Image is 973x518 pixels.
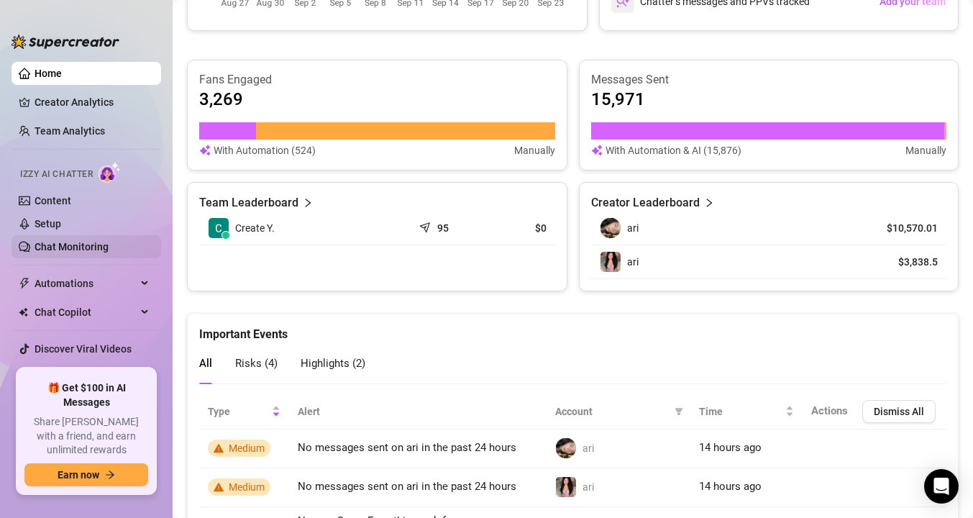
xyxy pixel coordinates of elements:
img: ari [556,438,576,458]
th: Alert [289,394,547,430]
span: Type [208,404,269,419]
article: $0 [493,221,547,235]
article: Manually [514,142,555,158]
span: send [419,219,434,233]
button: Dismiss All [862,400,936,423]
article: Team Leaderboard [199,194,298,212]
span: Chat Copilot [35,301,137,324]
span: warning [214,443,224,453]
span: 🎁 Get $100 in AI Messages [24,381,148,409]
span: arrow-right [105,470,115,480]
a: Setup [35,218,61,230]
span: ari [583,442,594,454]
img: svg%3e [199,142,211,158]
article: Messages Sent [591,72,947,88]
img: AI Chatter [99,162,121,183]
span: right [704,194,714,212]
span: Risks ( 4 ) [235,357,278,370]
span: ari [627,256,639,268]
img: svg%3e [591,142,603,158]
span: filter [672,401,686,422]
span: Medium [229,481,265,493]
span: All [199,357,212,370]
article: Fans Engaged [199,72,555,88]
article: Creator Leaderboard [591,194,700,212]
article: $10,570.01 [872,221,938,235]
span: Earn now [58,469,99,481]
span: ari [627,222,639,234]
span: Izzy AI Chatter [20,168,93,181]
th: Time [690,394,803,430]
span: ari [583,481,594,493]
img: logo-BBDzfeDw.svg [12,35,119,49]
a: Discover Viral Videos [35,343,132,355]
span: No messages sent on ari in the past 24 hours [298,480,516,493]
span: Dismiss All [874,406,924,417]
div: Open Intercom Messenger [924,469,959,504]
span: Medium [229,442,265,454]
span: Account [555,404,669,419]
article: 3,269 [199,88,243,111]
img: ari [600,252,621,272]
a: Content [35,195,71,206]
span: 14 hours ago [699,480,762,493]
span: Create Y. [235,220,275,236]
article: With Automation (524) [214,142,316,158]
article: $3,838.5 [872,255,938,269]
a: Creator Analytics [35,91,150,114]
span: filter [675,407,683,416]
img: ari [600,218,621,238]
img: Chat Copilot [19,307,28,317]
span: warning [214,482,224,492]
article: 15,971 [591,88,645,111]
a: Team Analytics [35,125,105,137]
span: Actions [811,404,848,417]
span: Time [699,404,782,419]
span: 14 hours ago [699,441,762,454]
span: No messages sent on ari in the past 24 hours [298,441,516,454]
article: With Automation & AI (15,876) [606,142,741,158]
span: right [303,194,313,212]
th: Type [199,394,289,430]
span: Share [PERSON_NAME] with a friend, and earn unlimited rewards [24,415,148,458]
div: Important Events [199,314,946,343]
span: Highlights ( 2 ) [301,357,365,370]
img: Create Your Uni… [209,218,229,238]
a: Home [35,68,62,79]
article: 95 [437,221,449,235]
article: Manually [905,142,946,158]
span: thunderbolt [19,278,30,289]
a: Chat Monitoring [35,241,109,253]
button: Earn nowarrow-right [24,463,148,486]
span: Automations [35,272,137,295]
img: ari [556,477,576,497]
